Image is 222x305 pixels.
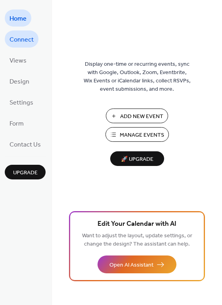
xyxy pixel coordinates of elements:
[5,72,34,90] a: Design
[13,169,38,177] span: Upgrade
[10,13,27,25] span: Home
[10,139,41,151] span: Contact Us
[5,51,31,69] a: Views
[98,219,176,230] span: Edit Your Calendar with AI
[110,151,164,166] button: 🚀 Upgrade
[120,112,163,121] span: Add New Event
[115,154,159,165] span: 🚀 Upgrade
[5,93,38,111] a: Settings
[106,109,168,123] button: Add New Event
[109,261,153,269] span: Open AI Assistant
[5,165,46,179] button: Upgrade
[10,55,27,67] span: Views
[84,60,191,93] span: Display one-time or recurring events, sync with Google, Outlook, Zoom, Eventbrite, Wix Events or ...
[105,127,169,142] button: Manage Events
[82,231,192,250] span: Want to adjust the layout, update settings, or change the design? The assistant can help.
[10,118,24,130] span: Form
[98,255,176,273] button: Open AI Assistant
[10,76,29,88] span: Design
[120,131,164,139] span: Manage Events
[5,114,29,132] a: Form
[5,135,46,152] a: Contact Us
[10,34,34,46] span: Connect
[5,10,31,27] a: Home
[5,30,38,48] a: Connect
[10,97,33,109] span: Settings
